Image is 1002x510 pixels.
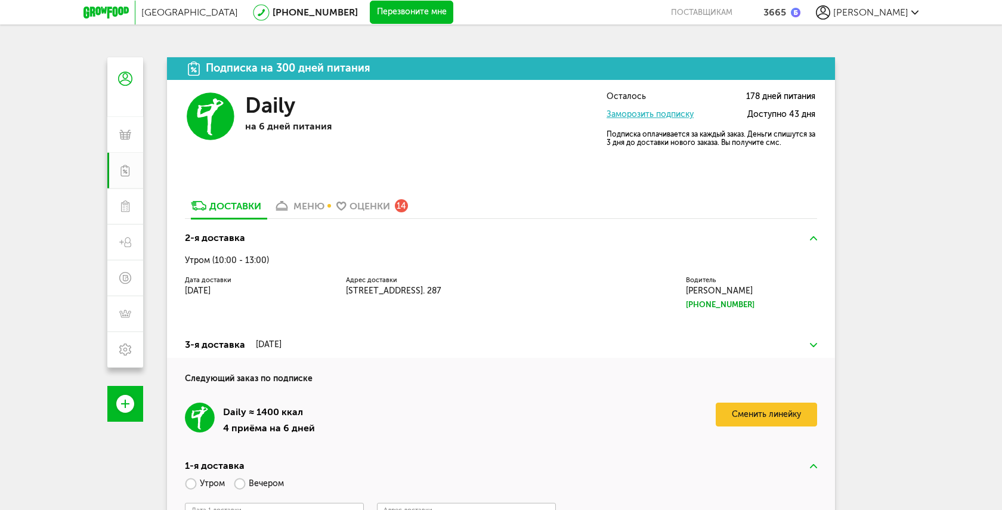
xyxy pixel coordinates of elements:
div: [DATE] [256,340,282,350]
h4: Следующий заказ по подписке [185,358,817,385]
img: arrow-down-green.fb8ae4f.svg [810,343,817,347]
div: 1-я доставка [185,459,245,473]
div: 14 [395,199,408,212]
h3: Daily [245,92,296,118]
button: Перезвоните мне [370,1,453,24]
div: 3-я доставка [185,338,245,352]
div: Оценки [350,200,390,212]
div: меню [293,200,324,212]
a: меню [267,199,330,218]
div: Утром (10:00 - 13:00) [185,256,817,265]
div: Доставки [209,200,261,212]
p: Подписка оплачивается за каждый заказ. Деньги спишутся за 3 дня до доставки нового заказа. Вы пол... [607,130,815,147]
a: Заморозить подписку [607,109,694,119]
div: Daily ≈ 1400 ккал [223,403,315,422]
img: bonus_b.cdccf46.png [791,8,800,17]
span: [PERSON_NAME] [833,7,908,18]
span: Осталось [607,92,646,101]
label: Водитель [686,277,817,283]
a: Оценки 14 [330,199,414,218]
a: [PHONE_NUMBER] [686,299,817,311]
label: Адрес доставки [346,277,507,283]
p: на 6 дней питания [245,120,418,132]
span: [STREET_ADDRESS]. 287 [346,286,441,296]
span: [DATE] [185,286,211,296]
span: [PERSON_NAME] [686,286,753,296]
img: arrow-up-green.5eb5f82.svg [810,236,817,240]
span: 178 дней питания [746,92,815,101]
a: Доставки [185,199,267,218]
span: [GEOGRAPHIC_DATA] [141,7,238,18]
div: 4 приёма на 6 дней [223,422,315,435]
span: Доступно 43 дня [747,110,815,119]
a: [PHONE_NUMBER] [273,7,358,18]
a: Сменить линейку [716,403,817,426]
img: icon.da23462.svg [188,61,200,76]
label: Утром [185,473,225,494]
div: 2-я доставка [185,231,245,245]
img: arrow-up-green.5eb5f82.svg [810,464,817,468]
label: Дата доставки [185,277,328,283]
div: Подписка на 300 дней питания [206,63,370,74]
div: 3665 [763,7,786,18]
label: Вечером [234,473,284,494]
